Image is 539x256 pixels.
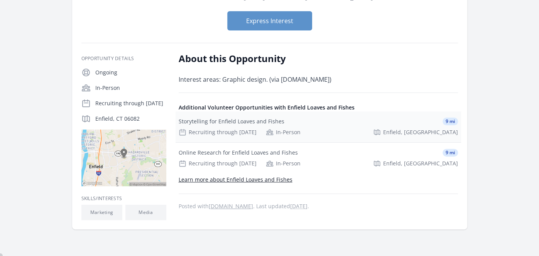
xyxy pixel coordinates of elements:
[179,128,257,136] div: Recruiting through [DATE]
[125,205,166,220] li: Media
[81,130,166,186] img: Map
[383,160,458,167] span: Enfield, [GEOGRAPHIC_DATA]
[81,195,166,202] h3: Skills/Interests
[209,202,253,210] a: [DOMAIN_NAME]
[179,52,404,65] h2: About this Opportunity
[266,128,301,136] div: In-Person
[443,118,458,125] span: 9 mi
[95,99,166,107] p: Recruiting through [DATE]
[443,149,458,157] span: 9 mi
[179,203,458,209] p: Posted with . Last updated .
[179,176,292,183] a: Learn more about Enfield Loaves and Fishes
[179,104,458,111] h4: Additional Volunteer Opportunities with Enfield Loaves and Fishes
[179,149,298,157] div: Online Research for Enfield Loaves and Fishes
[176,111,461,142] a: Storytelling for Enfield Loaves and Fishes 9 mi Recruiting through [DATE] In-Person Enfield, [GEO...
[179,118,284,125] div: Storytelling for Enfield Loaves and Fishes
[95,84,166,92] p: In-Person
[81,56,166,62] h3: Opportunity Details
[227,11,312,30] button: Express Interest
[290,202,308,210] abbr: Mon, Sep 30, 2024 4:22 AM
[95,115,166,123] p: Enfield, CT 06082
[81,205,122,220] li: Marketing
[179,160,257,167] div: Recruiting through [DATE]
[176,143,461,173] a: Online Research for Enfield Loaves and Fishes 9 mi Recruiting through [DATE] In-Person Enfield, [...
[179,74,404,85] p: Interest areas: Graphic design. (via [DOMAIN_NAME])
[95,69,166,76] p: Ongoing
[383,128,458,136] span: Enfield, [GEOGRAPHIC_DATA]
[266,160,301,167] div: In-Person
